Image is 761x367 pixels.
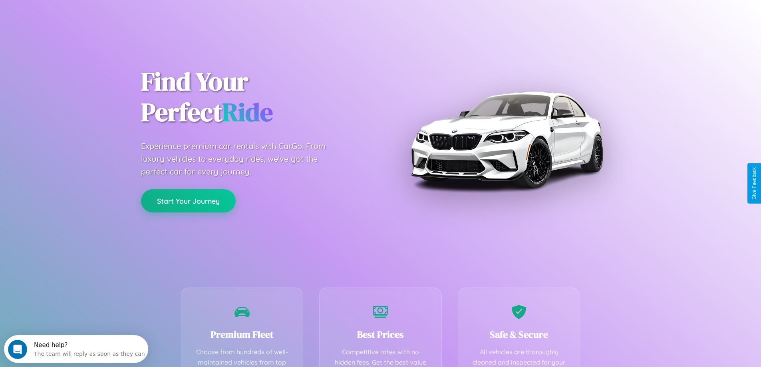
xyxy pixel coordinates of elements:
div: Need help? [30,7,141,13]
h3: Best Prices [332,328,429,341]
button: Start Your Journey [141,189,236,212]
h3: Safe & Secure [470,328,568,341]
iframe: Intercom live chat [8,340,27,359]
iframe: Intercom live chat discovery launcher [4,335,148,363]
h3: Premium Fleet [193,328,291,341]
div: Give Feedback [751,167,757,200]
p: Experience premium car rentals with CarGo. From luxury vehicles to everyday rides, we've got the ... [141,140,341,178]
h1: Find Your Perfect [141,66,369,128]
div: The team will reply as soon as they can [30,13,141,22]
span: Ride [222,95,273,129]
img: Premium BMW car rental vehicle [407,40,606,240]
div: Open Intercom Messenger [3,3,149,25]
